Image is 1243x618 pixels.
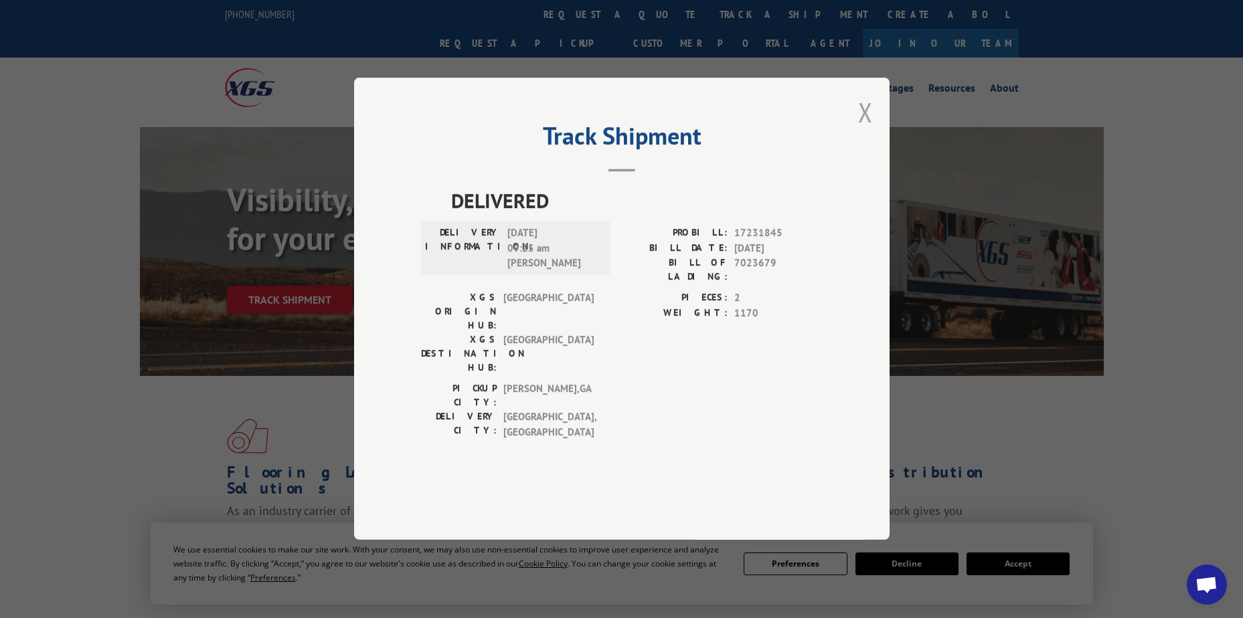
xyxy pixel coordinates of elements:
h2: Track Shipment [421,126,823,152]
span: [GEOGRAPHIC_DATA] [503,291,594,333]
label: DELIVERY INFORMATION: [425,226,501,272]
label: PROBILL: [622,226,728,241]
span: DELIVERED [451,186,823,216]
span: [DATE] 09:25 am [PERSON_NAME] [507,226,598,272]
span: [GEOGRAPHIC_DATA] [503,333,594,375]
span: [PERSON_NAME] , GA [503,382,594,410]
span: 7023679 [734,256,823,284]
span: [GEOGRAPHIC_DATA] , [GEOGRAPHIC_DATA] [503,410,594,440]
span: 1170 [734,306,823,321]
label: XGS DESTINATION HUB: [421,333,497,375]
label: BILL OF LADING: [622,256,728,284]
label: DELIVERY CITY: [421,410,497,440]
span: [DATE] [734,241,823,256]
button: Close modal [858,94,873,130]
span: 17231845 [734,226,823,241]
div: Open chat [1187,564,1227,605]
span: 2 [734,291,823,306]
label: PIECES: [622,291,728,306]
label: WEIGHT: [622,306,728,321]
label: BILL DATE: [622,241,728,256]
label: PICKUP CITY: [421,382,497,410]
label: XGS ORIGIN HUB: [421,291,497,333]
